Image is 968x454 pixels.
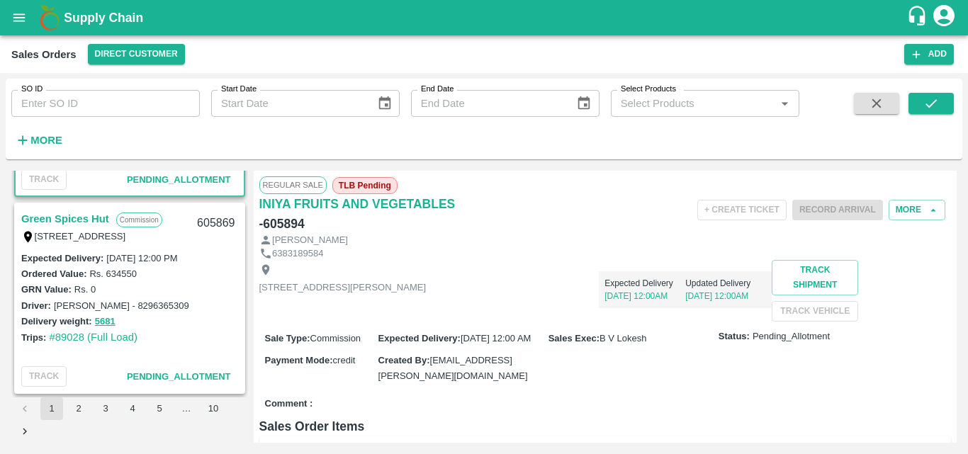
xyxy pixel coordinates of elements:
[21,210,109,228] a: Green Spices Hut
[64,11,143,25] b: Supply Chain
[127,174,231,185] span: Pending_Allotment
[378,355,528,381] span: [EMAIL_ADDRESS][PERSON_NAME][DOMAIN_NAME]
[772,260,858,295] button: Track Shipment
[265,333,310,344] label: Sale Type :
[127,371,231,382] span: Pending_Allotment
[116,212,162,227] p: Commission
[21,300,51,311] label: Driver:
[221,84,257,95] label: Start Date
[685,277,766,290] p: Updated Delivery
[148,397,171,420] button: Go to page 5
[259,194,456,214] a: INIYA FRUITS AND VEGETABLES
[621,84,676,95] label: Select Products
[64,8,906,28] a: Supply Chain
[188,207,243,240] div: 605869
[378,333,461,344] label: Expected Delivery :
[175,402,198,416] div: …
[89,268,137,279] label: Rs. 634550
[332,177,398,194] span: TLB Pending
[13,420,36,443] button: Go to next page
[21,253,103,263] label: Expected Delivery :
[272,247,323,261] p: 6383189584
[11,128,66,152] button: More
[753,330,830,344] span: Pending_Allotment
[54,300,189,311] label: [PERSON_NAME] - 8296365309
[421,84,454,95] label: End Date
[310,333,361,344] span: Commission
[265,397,313,411] label: Comment :
[21,84,43,95] label: SO ID
[67,397,90,420] button: Go to page 2
[106,253,177,263] label: [DATE] 12:00 PM
[21,268,86,279] label: Ordered Value:
[685,290,766,302] p: [DATE] 12:00AM
[21,332,46,343] label: Trips:
[95,314,116,330] button: 5681
[259,176,327,193] span: Regular Sale
[74,284,96,295] label: Rs. 0
[600,333,647,344] span: B V Lokesh
[202,397,225,420] button: Go to page 10
[570,90,597,117] button: Choose date
[333,355,356,365] span: credit
[259,416,952,436] h6: Sales Order Items
[121,397,144,420] button: Go to page 4
[604,277,685,290] p: Expected Delivery
[378,355,430,365] label: Created By :
[265,355,333,365] label: Payment Mode :
[461,333,531,344] span: [DATE] 12:00 AM
[615,94,772,113] input: Select Products
[411,90,565,117] input: End Date
[548,333,600,344] label: Sales Exec :
[259,214,305,234] h6: - 605894
[11,90,200,117] input: Enter SO ID
[40,397,63,420] button: page 1
[719,330,750,344] label: Status:
[604,290,685,302] p: [DATE] 12:00AM
[259,281,427,295] p: [STREET_ADDRESS][PERSON_NAME]
[49,331,137,343] a: #89028 (Full Load)
[931,3,957,33] div: account of current user
[371,90,398,117] button: Choose date
[21,316,92,327] label: Delivery weight:
[3,1,35,34] button: open drawer
[94,397,117,420] button: Go to page 3
[35,231,126,242] label: [STREET_ADDRESS]
[272,234,348,247] p: [PERSON_NAME]
[21,284,72,295] label: GRN Value:
[35,4,64,32] img: logo
[30,135,62,146] strong: More
[792,203,883,215] span: Please dispatch the trip before ending
[889,200,945,220] button: More
[904,44,954,64] button: Add
[11,45,77,64] div: Sales Orders
[11,397,248,443] nav: pagination navigation
[211,90,366,117] input: Start Date
[906,5,931,30] div: customer-support
[88,44,185,64] button: Select DC
[775,94,794,113] button: Open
